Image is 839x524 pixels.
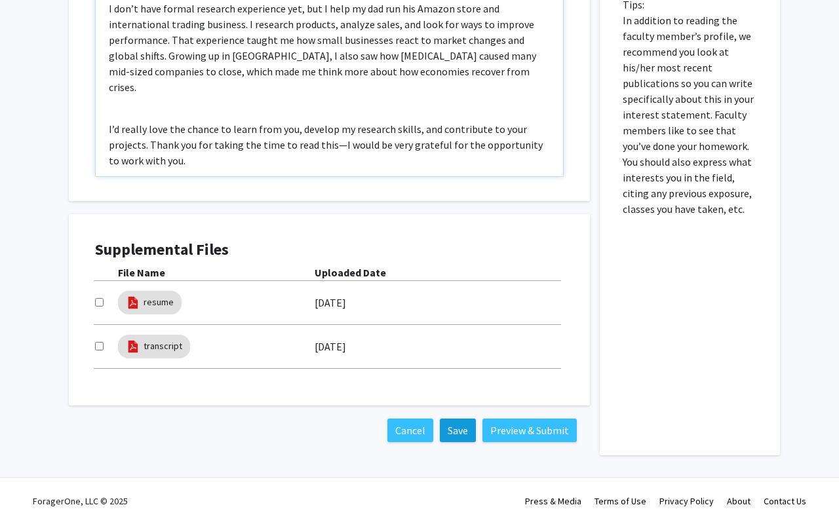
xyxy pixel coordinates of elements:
[482,419,577,442] button: Preview & Submit
[727,495,751,507] a: About
[764,495,806,507] a: Contact Us
[109,1,550,95] p: I don’t have formal research experience yet, but I help my dad run his Amazon store and internati...
[315,266,386,279] b: Uploaded Date
[315,291,346,314] label: [DATE]
[126,339,140,354] img: pdf_icon.png
[95,240,564,259] h4: Supplemental Files
[126,295,140,310] img: pdf_icon.png
[33,478,128,524] div: ForagerOne, LLC © 2025
[109,121,550,168] p: I’d really love the chance to learn from you, develop my research skills, and contribute to your ...
[10,465,56,514] iframe: Chat
[144,339,182,353] a: transcript
[659,495,714,507] a: Privacy Policy
[144,295,174,309] a: resume
[387,419,433,442] button: Cancel
[118,266,165,279] b: File Name
[315,335,346,358] label: [DATE]
[525,495,581,507] a: Press & Media
[595,495,646,507] a: Terms of Use
[440,419,476,442] button: Save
